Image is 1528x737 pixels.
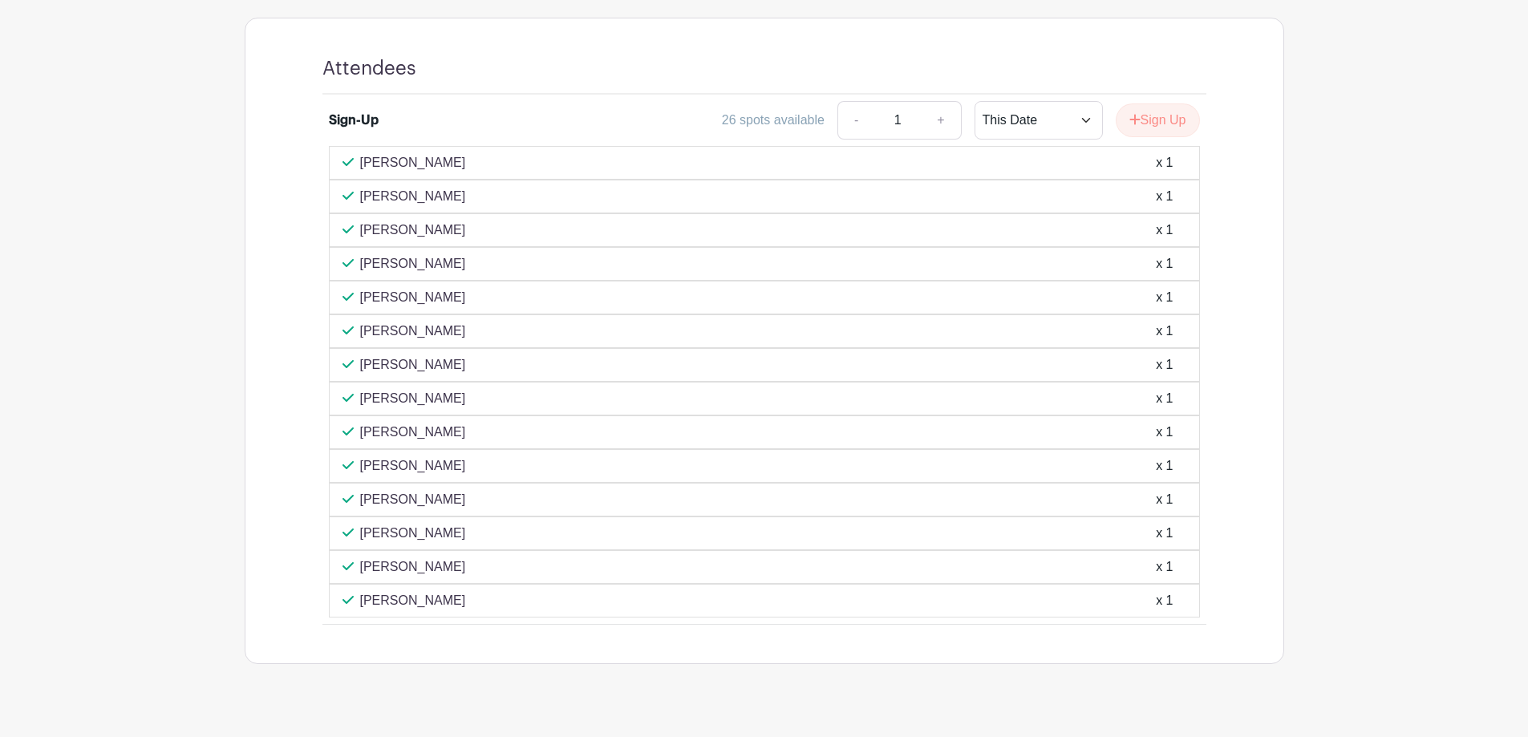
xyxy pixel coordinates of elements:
div: x 1 [1156,456,1173,476]
div: x 1 [1156,591,1173,610]
h4: Attendees [322,57,416,80]
p: [PERSON_NAME] [360,490,466,509]
p: [PERSON_NAME] [360,389,466,408]
button: Sign Up [1116,103,1200,137]
div: x 1 [1156,557,1173,577]
div: Sign-Up [329,111,379,130]
div: x 1 [1156,153,1173,172]
div: x 1 [1156,423,1173,442]
a: - [837,101,874,140]
div: x 1 [1156,322,1173,341]
div: x 1 [1156,288,1173,307]
p: [PERSON_NAME] [360,456,466,476]
div: x 1 [1156,524,1173,543]
p: [PERSON_NAME] [360,221,466,240]
div: x 1 [1156,389,1173,408]
a: + [921,101,961,140]
p: [PERSON_NAME] [360,288,466,307]
p: [PERSON_NAME] [360,524,466,543]
p: [PERSON_NAME] [360,557,466,577]
p: [PERSON_NAME] [360,322,466,341]
p: [PERSON_NAME] [360,153,466,172]
div: x 1 [1156,187,1173,206]
p: [PERSON_NAME] [360,355,466,375]
div: x 1 [1156,221,1173,240]
div: x 1 [1156,254,1173,273]
p: [PERSON_NAME] [360,591,466,610]
p: [PERSON_NAME] [360,187,466,206]
p: [PERSON_NAME] [360,254,466,273]
div: x 1 [1156,490,1173,509]
div: 26 spots available [722,111,825,130]
div: x 1 [1156,355,1173,375]
p: [PERSON_NAME] [360,423,466,442]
